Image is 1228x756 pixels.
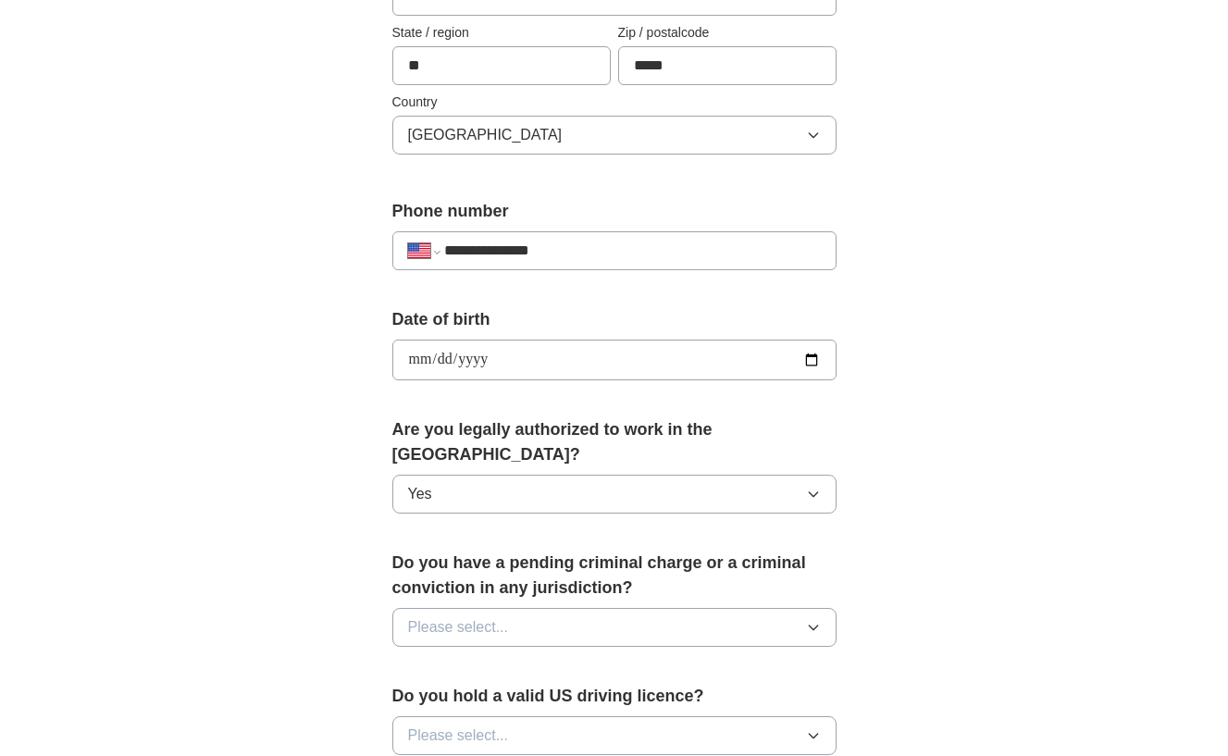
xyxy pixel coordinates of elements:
[408,616,509,638] span: Please select...
[408,725,509,747] span: Please select...
[392,551,837,601] label: Do you have a pending criminal charge or a criminal conviction in any jurisdiction?
[392,716,837,755] button: Please select...
[392,608,837,647] button: Please select...
[618,23,837,43] label: Zip / postalcode
[392,23,611,43] label: State / region
[392,684,837,709] label: Do you hold a valid US driving licence?
[392,475,837,514] button: Yes
[392,93,837,112] label: Country
[392,307,837,332] label: Date of birth
[408,124,563,146] span: [GEOGRAPHIC_DATA]
[392,199,837,224] label: Phone number
[408,483,432,505] span: Yes
[392,116,837,155] button: [GEOGRAPHIC_DATA]
[392,417,837,467] label: Are you legally authorized to work in the [GEOGRAPHIC_DATA]?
